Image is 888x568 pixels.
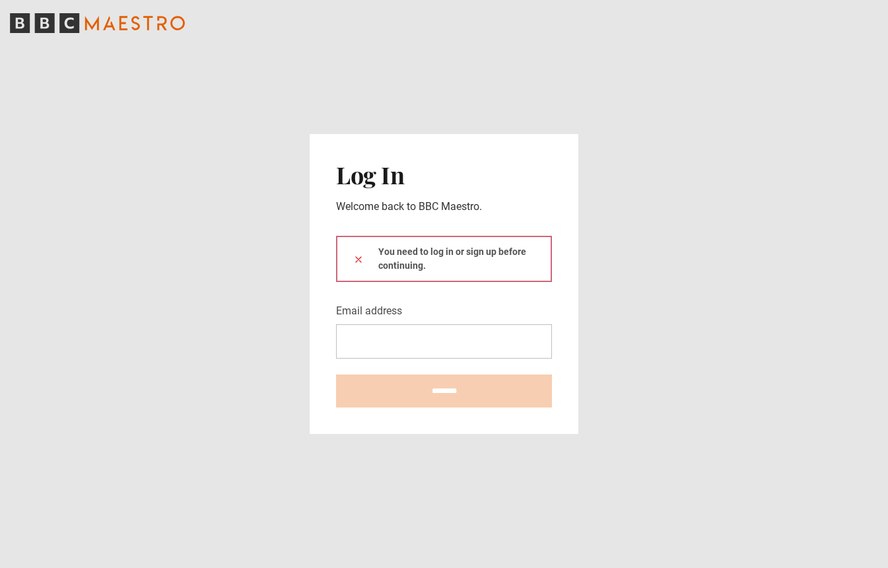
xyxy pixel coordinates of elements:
label: Email address [336,303,402,319]
div: You need to log in or sign up before continuing. [336,236,552,282]
p: Welcome back to BBC Maestro. [336,199,552,215]
svg: BBC Maestro [10,13,185,33]
h2: Log In [336,160,552,188]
